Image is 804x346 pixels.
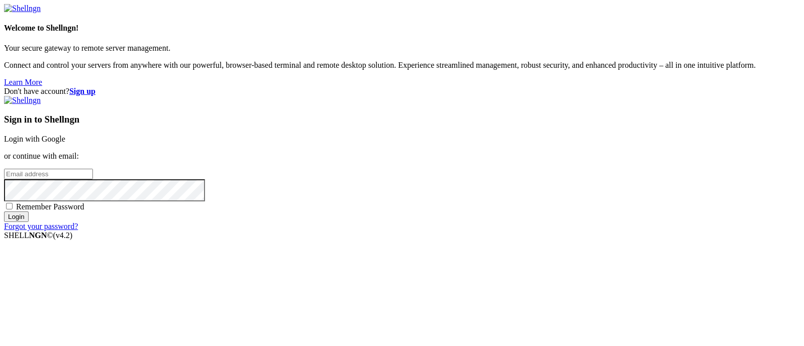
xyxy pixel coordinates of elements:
[4,231,72,240] span: SHELL ©
[4,169,93,179] input: Email address
[4,135,65,143] a: Login with Google
[4,211,29,222] input: Login
[4,61,800,70] p: Connect and control your servers from anywhere with our powerful, browser-based terminal and remo...
[4,222,78,230] a: Forgot your password?
[29,231,47,240] b: NGN
[4,24,800,33] h4: Welcome to Shellngn!
[16,202,84,211] span: Remember Password
[4,78,42,86] a: Learn More
[4,4,41,13] img: Shellngn
[69,87,95,95] a: Sign up
[4,152,800,161] p: or continue with email:
[4,96,41,105] img: Shellngn
[53,231,73,240] span: 4.2.0
[4,87,800,96] div: Don't have account?
[4,44,800,53] p: Your secure gateway to remote server management.
[6,203,13,209] input: Remember Password
[4,114,800,125] h3: Sign in to Shellngn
